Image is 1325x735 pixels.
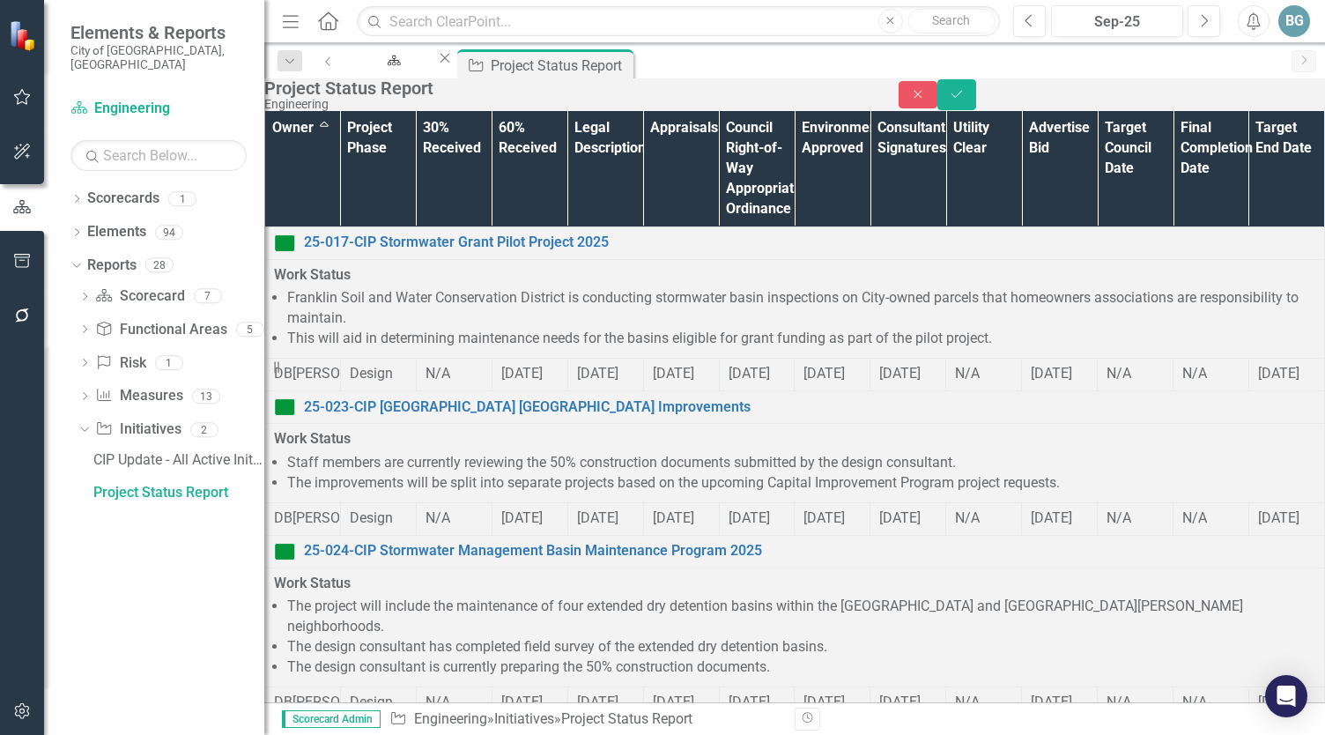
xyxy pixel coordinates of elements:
[70,22,247,43] span: Elements & Reports
[907,9,996,33] button: Search
[282,710,381,728] span: Scorecard Admin
[1182,693,1240,713] div: N/A
[426,509,483,529] div: N/A
[304,541,1315,561] a: 25-024-CIP Stormwater Management Basin Maintenance Program 2025
[274,397,295,418] img: On Target
[346,49,436,71] a: Engineering
[192,389,220,404] div: 13
[389,709,781,730] div: » »
[264,98,863,111] div: Engineering
[350,694,393,710] span: Design
[426,693,483,713] div: N/A
[729,694,770,710] span: [DATE]
[491,55,629,77] div: Project Status Report
[95,286,184,307] a: Scorecard
[292,364,398,384] div: [PERSON_NAME]
[653,365,694,382] span: [DATE]
[70,43,247,72] small: City of [GEOGRAPHIC_DATA], [GEOGRAPHIC_DATA]
[274,430,351,447] strong: Work Status
[93,485,264,501] div: Project Status Report
[653,509,694,526] span: [DATE]
[1258,694,1299,710] span: [DATE]
[89,446,264,474] a: CIP Update - All Active Initiatives
[274,575,351,591] strong: Work Status
[1182,364,1240,384] div: N/A
[1057,11,1177,33] div: Sep-25
[955,509,1012,529] div: N/A
[426,364,483,384] div: N/A
[155,225,183,240] div: 94
[287,637,1315,657] li: The design consultant has completed field survey of the extended dry detention basins.
[292,693,398,713] div: [PERSON_NAME]
[274,693,292,713] div: DB
[1278,5,1310,37] button: BG
[70,99,247,119] a: Engineering
[501,365,543,382] span: [DATE]
[70,140,247,171] input: Search Below...
[236,322,264,337] div: 5
[194,289,222,304] div: 7
[1051,5,1183,37] button: Sep-25
[561,710,692,727] div: Project Status Report
[89,479,264,507] a: Project Status Report
[145,258,174,273] div: 28
[653,694,694,710] span: [DATE]
[274,266,351,283] strong: Work Status
[494,710,554,727] a: Initiatives
[803,694,845,710] span: [DATE]
[87,256,137,276] a: Reports
[803,365,845,382] span: [DATE]
[879,365,921,382] span: [DATE]
[879,509,921,526] span: [DATE]
[95,320,226,340] a: Functional Areas
[729,509,770,526] span: [DATE]
[932,13,970,27] span: Search
[95,419,181,440] a: Initiatives
[1107,693,1164,713] div: N/A
[274,233,295,254] img: On Target
[287,329,1315,349] li: This will aid in determining maintenance needs for the basins eligible for grant funding as part ...
[350,509,393,526] span: Design
[287,597,1315,637] li: The project will include the maintenance of four extended dry detention basins within the [GEOGRA...
[190,422,218,437] div: 2
[155,355,183,370] div: 1
[879,694,921,710] span: [DATE]
[304,233,1315,253] a: 25-017-CIP Stormwater Grant Pilot Project 2025
[1258,509,1299,526] span: [DATE]
[577,509,618,526] span: [DATE]
[287,453,1315,473] li: Staff members are currently reviewing the 50% construction documents submitted by the design cons...
[414,710,487,727] a: Engineering
[501,694,543,710] span: [DATE]
[1182,509,1240,529] div: N/A
[1107,509,1164,529] div: N/A
[350,365,393,382] span: Design
[362,66,420,88] div: Engineering
[274,541,295,562] img: On Target
[95,353,145,374] a: Risk
[1265,675,1307,717] div: Open Intercom Messenger
[577,694,618,710] span: [DATE]
[1031,509,1072,526] span: [DATE]
[87,222,146,242] a: Elements
[168,191,196,206] div: 1
[357,6,1000,37] input: Search ClearPoint...
[729,365,770,382] span: [DATE]
[803,509,845,526] span: [DATE]
[93,452,264,468] div: CIP Update - All Active Initiatives
[1107,364,1164,384] div: N/A
[264,78,863,98] div: Project Status Report
[1031,694,1072,710] span: [DATE]
[1031,365,1072,382] span: [DATE]
[1258,365,1299,382] span: [DATE]
[955,693,1012,713] div: N/A
[287,657,1315,678] li: The design consultant is currently preparing the 50% construction documents.
[304,397,1315,418] a: 25-023-CIP [GEOGRAPHIC_DATA] [GEOGRAPHIC_DATA] Improvements
[577,365,618,382] span: [DATE]
[955,364,1012,384] div: N/A
[274,509,292,529] div: DB
[87,189,159,209] a: Scorecards
[95,386,182,406] a: Measures
[287,473,1315,494] li: The improvements will be split into separate projects based on the upcoming Capital Improvement P...
[501,509,543,526] span: [DATE]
